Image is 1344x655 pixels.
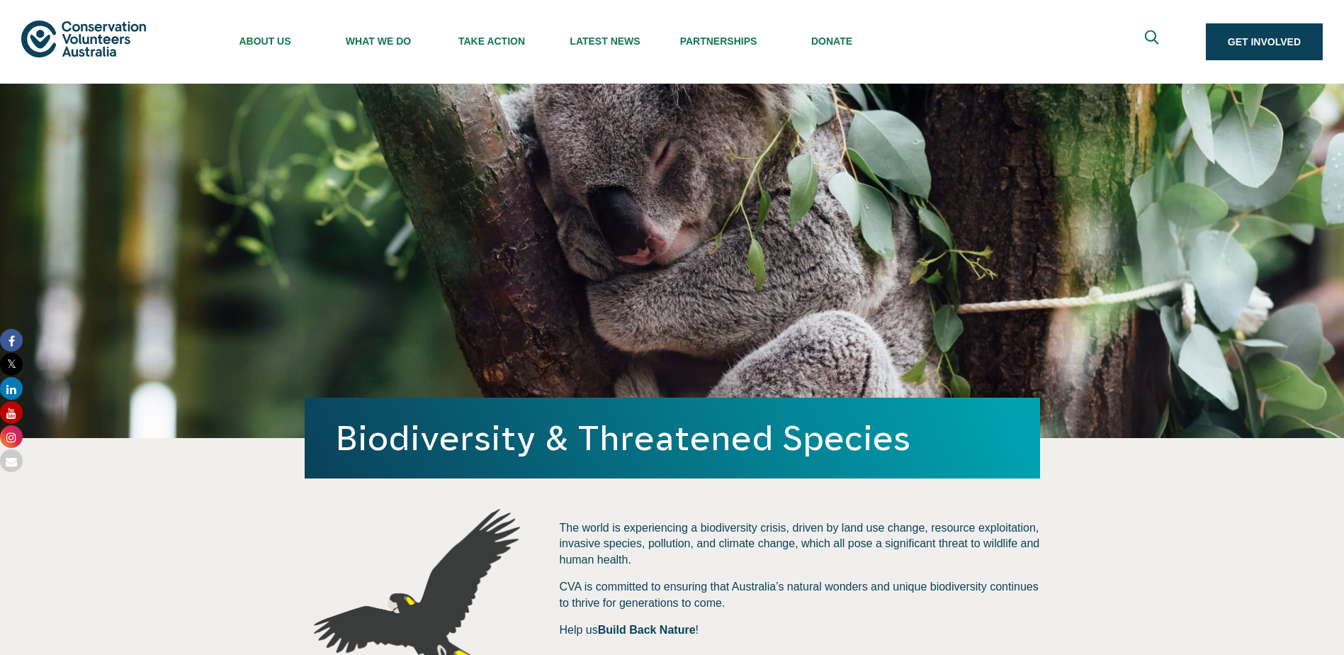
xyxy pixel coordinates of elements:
[435,35,548,47] span: Take Action
[208,35,322,47] span: About Us
[598,624,696,636] strong: Build Back Nature
[559,579,1039,611] p: CVA is committed to ensuring that Australia’s natural wonders and unique biodiversity continues t...
[662,35,775,47] span: Partnerships
[1206,23,1323,60] a: Get Involved
[775,35,888,47] span: Donate
[336,419,1009,457] h1: Biodiversity & Threatened Species
[1144,30,1162,54] span: Expand search box
[559,622,1039,638] p: Help us !
[21,21,146,57] img: logo.svg
[322,35,435,47] span: What We Do
[1136,25,1170,59] button: Expand search box Close search box
[559,520,1039,568] p: The world is experiencing a biodiversity crisis, driven by land use change, resource exploitation...
[548,35,662,47] span: Latest News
